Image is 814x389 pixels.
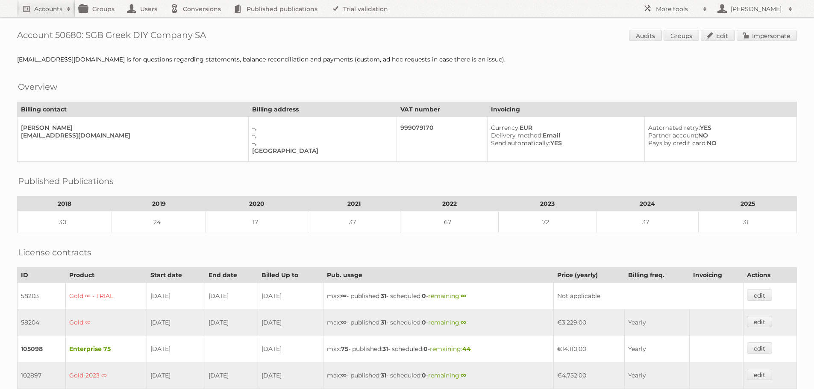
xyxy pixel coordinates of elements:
td: max: - published: - scheduled: - [323,309,553,336]
strong: ∞ [461,292,466,300]
span: remaining: [428,371,466,379]
td: [DATE] [205,283,258,310]
div: NO [648,139,790,147]
strong: ∞ [341,292,347,300]
a: Groups [664,30,699,41]
strong: 31 [382,345,388,353]
td: €4.752,00 [553,362,624,389]
span: Partner account: [648,132,698,139]
th: 2024 [597,196,699,211]
div: [EMAIL_ADDRESS][DOMAIN_NAME] is for questions regarding statements, balance reconciliation and pa... [17,56,797,63]
a: Audits [629,30,662,41]
td: 999079170 [397,117,487,162]
span: Automated retry: [648,124,700,132]
th: Invoicing [689,268,743,283]
th: 2019 [112,196,206,211]
div: –, [252,139,390,147]
strong: 0 [422,371,426,379]
td: max: - published: - scheduled: - [323,362,553,389]
strong: 44 [462,345,471,353]
a: edit [747,290,772,301]
td: 72 [498,211,597,233]
h1: Account 50680: SGB Greek DIY Company SA [17,30,797,43]
td: 67 [400,211,499,233]
h2: Accounts [34,5,62,13]
strong: 75 [341,345,348,353]
a: edit [747,342,772,354]
td: [DATE] [205,309,258,336]
strong: 31 [381,319,386,326]
strong: ∞ [461,319,466,326]
th: 2025 [699,196,797,211]
th: Product [65,268,147,283]
th: VAT number [397,102,487,117]
span: remaining: [428,292,466,300]
strong: 0 [422,292,426,300]
div: [PERSON_NAME] [21,124,241,132]
td: €3.229,00 [553,309,624,336]
th: Pub. usage [323,268,553,283]
span: remaining: [428,319,466,326]
strong: 31 [381,371,386,379]
td: [DATE] [147,309,205,336]
th: 2018 [18,196,112,211]
td: [DATE] [147,362,205,389]
span: Pays by credit card: [648,139,707,147]
td: Gold-2023 ∞ [65,362,147,389]
div: Email [491,132,638,139]
td: 105098 [18,336,66,362]
th: ID [18,268,66,283]
span: Send automatically: [491,139,550,147]
th: Invoicing [487,102,796,117]
td: 37 [597,211,699,233]
th: Start date [147,268,205,283]
td: Yearly [625,336,690,362]
th: 2022 [400,196,499,211]
h2: Published Publications [18,175,114,187]
td: 58204 [18,309,66,336]
td: 24 [112,211,206,233]
td: 17 [206,211,308,233]
td: Enterprise 75 [65,336,147,362]
div: YES [491,139,638,147]
td: Gold ∞ - TRIAL [65,283,147,310]
td: Not applicable. [553,283,743,310]
div: EUR [491,124,638,132]
a: Impersonate [737,30,797,41]
h2: More tools [656,5,699,13]
td: €14.110,00 [553,336,624,362]
h2: Overview [18,80,57,93]
strong: ∞ [341,319,347,326]
div: [GEOGRAPHIC_DATA] [252,147,390,155]
td: 102897 [18,362,66,389]
td: 58203 [18,283,66,310]
span: remaining: [430,345,471,353]
th: 2020 [206,196,308,211]
td: [DATE] [258,362,323,389]
td: Gold ∞ [65,309,147,336]
td: [DATE] [258,309,323,336]
strong: ∞ [461,371,466,379]
th: 2023 [498,196,597,211]
th: End date [205,268,258,283]
a: edit [747,316,772,327]
td: 31 [699,211,797,233]
td: [DATE] [147,336,205,362]
td: [DATE] [258,283,323,310]
a: edit [747,369,772,380]
div: NO [648,132,790,139]
th: Billing contact [18,102,249,117]
th: Billed Up to [258,268,323,283]
h2: License contracts [18,246,91,259]
strong: ∞ [341,371,347,379]
td: 37 [308,211,400,233]
h2: [PERSON_NAME] [729,5,784,13]
a: Edit [701,30,735,41]
span: Delivery method: [491,132,543,139]
td: Yearly [625,362,690,389]
td: [DATE] [147,283,205,310]
td: [DATE] [205,362,258,389]
strong: 0 [423,345,428,353]
td: max: - published: - scheduled: - [323,283,553,310]
div: –, [252,132,390,139]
